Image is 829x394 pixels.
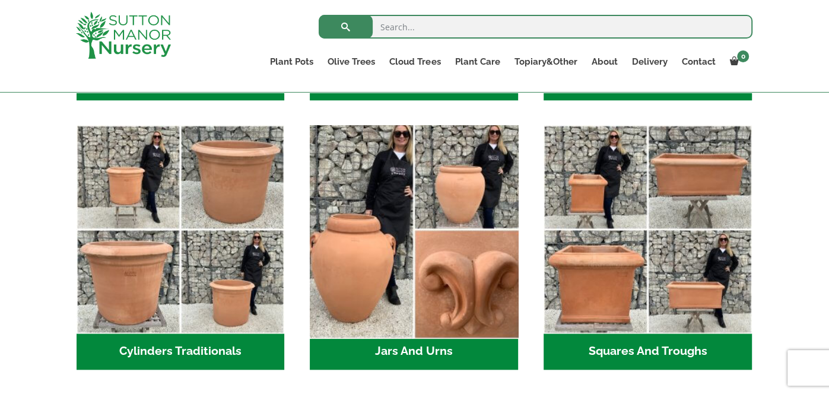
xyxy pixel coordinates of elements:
[77,125,285,333] img: Cylinders Traditionals
[77,125,285,370] a: Visit product category Cylinders Traditionals
[319,15,752,39] input: Search...
[544,333,752,370] h2: Squares And Troughs
[305,120,523,338] img: Jars And Urns
[76,12,171,59] img: logo
[507,53,584,70] a: Topiary&Other
[263,53,320,70] a: Plant Pots
[722,53,752,70] a: 0
[77,333,285,370] h2: Cylinders Traditionals
[544,125,752,370] a: Visit product category Squares And Troughs
[674,53,722,70] a: Contact
[624,53,674,70] a: Delivery
[320,53,382,70] a: Olive Trees
[382,53,447,70] a: Cloud Trees
[447,53,507,70] a: Plant Care
[310,333,518,370] h2: Jars And Urns
[310,125,518,370] a: Visit product category Jars And Urns
[544,125,752,333] img: Squares And Troughs
[584,53,624,70] a: About
[737,50,749,62] span: 0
